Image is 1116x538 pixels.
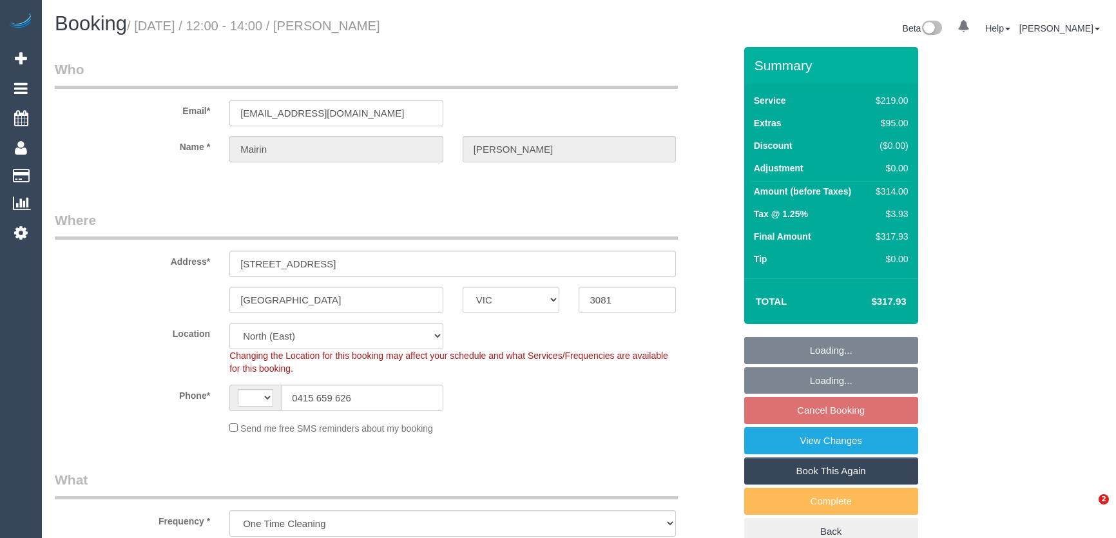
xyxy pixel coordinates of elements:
div: $95.00 [871,117,908,130]
label: Phone* [45,385,220,402]
div: $0.00 [871,162,908,175]
a: Help [985,23,1010,34]
span: Booking [55,12,127,35]
span: Changing the Location for this booking may affect your schedule and what Services/Frequencies are... [229,351,668,374]
label: Amount (before Taxes) [754,185,851,198]
div: $314.00 [871,185,908,198]
input: Suburb* [229,287,443,313]
label: Final Amount [754,230,811,243]
h3: Summary [755,58,912,73]
img: New interface [921,21,942,37]
div: ($0.00) [871,139,908,152]
input: First Name* [229,136,443,162]
label: Email* [45,100,220,117]
a: Beta [903,23,943,34]
label: Tax @ 1.25% [754,207,808,220]
label: Adjustment [754,162,803,175]
label: Name * [45,136,220,153]
small: / [DATE] / 12:00 - 14:00 / [PERSON_NAME] [127,19,380,33]
label: Discount [754,139,793,152]
span: Send me free SMS reminders about my booking [240,423,433,434]
input: Email* [229,100,443,126]
div: $3.93 [871,207,908,220]
label: Service [754,94,786,107]
input: Phone* [281,385,443,411]
label: Tip [754,253,767,265]
legend: Where [55,211,678,240]
legend: Who [55,60,678,89]
strong: Total [756,296,787,307]
img: Automaid Logo [8,13,34,31]
label: Location [45,323,220,340]
a: [PERSON_NAME] [1019,23,1100,34]
span: 2 [1099,494,1109,504]
a: Book This Again [744,457,918,485]
div: $219.00 [871,94,908,107]
div: $0.00 [871,253,908,265]
input: Post Code* [579,287,676,313]
div: $317.93 [871,230,908,243]
a: View Changes [744,427,918,454]
legend: What [55,470,678,499]
label: Extras [754,117,782,130]
h4: $317.93 [832,296,906,307]
iframe: Intercom live chat [1072,494,1103,525]
label: Frequency * [45,510,220,528]
label: Address* [45,251,220,268]
input: Last Name* [463,136,677,162]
